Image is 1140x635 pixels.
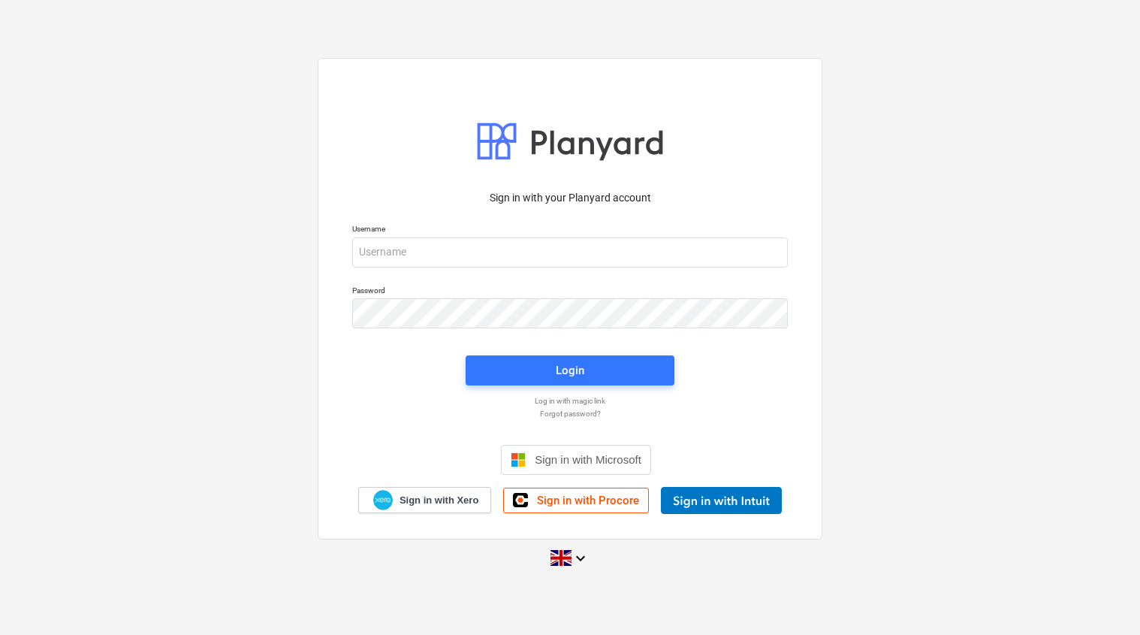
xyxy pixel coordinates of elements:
[537,494,639,507] span: Sign in with Procore
[556,361,584,380] div: Login
[535,453,641,466] span: Sign in with Microsoft
[352,224,788,237] p: Username
[352,286,788,298] p: Password
[352,190,788,206] p: Sign in with your Planyard account
[345,396,795,406] a: Log in with magic link
[503,488,649,513] a: Sign in with Procore
[466,355,674,386] button: Login
[511,452,526,467] img: Microsoft logo
[400,494,478,507] span: Sign in with Xero
[373,490,393,510] img: Xero logo
[572,549,590,567] i: keyboard_arrow_down
[345,409,795,419] a: Forgot password?
[352,237,788,268] input: Username
[358,487,492,513] a: Sign in with Xero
